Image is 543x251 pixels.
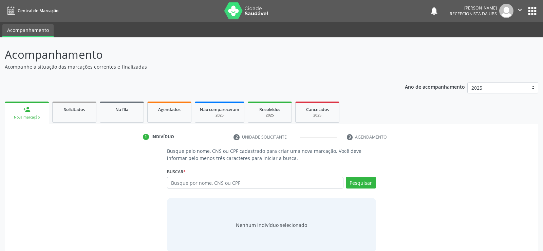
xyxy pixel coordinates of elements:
div: person_add [23,106,31,113]
p: Acompanhe a situação das marcações correntes e finalizadas [5,63,378,70]
button: notifications [429,6,439,16]
div: Nova marcação [10,115,44,120]
span: Na fila [115,107,128,112]
div: 2025 [200,113,239,118]
p: Acompanhamento [5,46,378,63]
div: Indivíduo [151,134,174,140]
a: Central de Marcação [5,5,58,16]
button:  [513,4,526,18]
span: Solicitados [64,107,85,112]
div: Nenhum indivíduo selecionado [236,221,307,229]
span: Recepcionista da UBS [450,11,497,17]
i:  [516,6,524,14]
input: Busque por nome, CNS ou CPF [167,177,343,189]
span: Não compareceram [200,107,239,112]
div: 2025 [300,113,334,118]
span: Resolvidos [259,107,280,112]
img: img [499,4,513,18]
button: Pesquisar [346,177,376,189]
div: 2025 [253,113,287,118]
div: [PERSON_NAME] [450,5,497,11]
span: Central de Marcação [18,8,58,14]
span: Cancelados [306,107,329,112]
button: apps [526,5,538,17]
label: Buscar [167,166,186,177]
div: 1 [143,134,149,140]
p: Busque pelo nome, CNS ou CPF cadastrado para criar uma nova marcação. Você deve informar pelo men... [167,147,376,162]
span: Agendados [158,107,181,112]
a: Acompanhamento [2,24,54,37]
p: Ano de acompanhamento [405,82,465,91]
